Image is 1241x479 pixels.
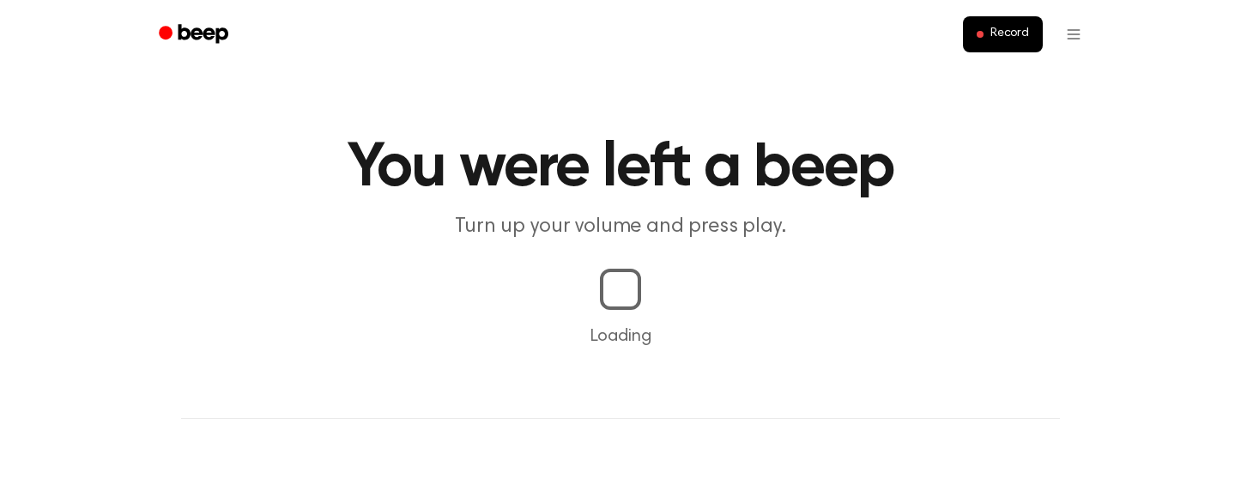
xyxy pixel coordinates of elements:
span: Record [990,27,1029,42]
button: Record [963,16,1043,52]
a: Beep [147,18,244,52]
h1: You were left a beep [181,137,1060,199]
p: Loading [21,324,1220,349]
button: Open menu [1053,14,1094,55]
p: Turn up your volume and press play. [291,213,950,241]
